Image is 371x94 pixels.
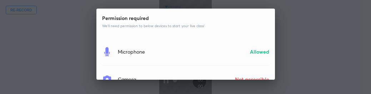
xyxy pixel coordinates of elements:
[102,23,269,29] p: We’ll need permission to below devices to start your live class’
[235,75,269,83] h4: Not accessible
[118,48,145,55] h4: Microphone
[102,14,269,22] h4: Permission required
[250,48,269,55] h4: Allowed
[118,75,136,83] h4: Camera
